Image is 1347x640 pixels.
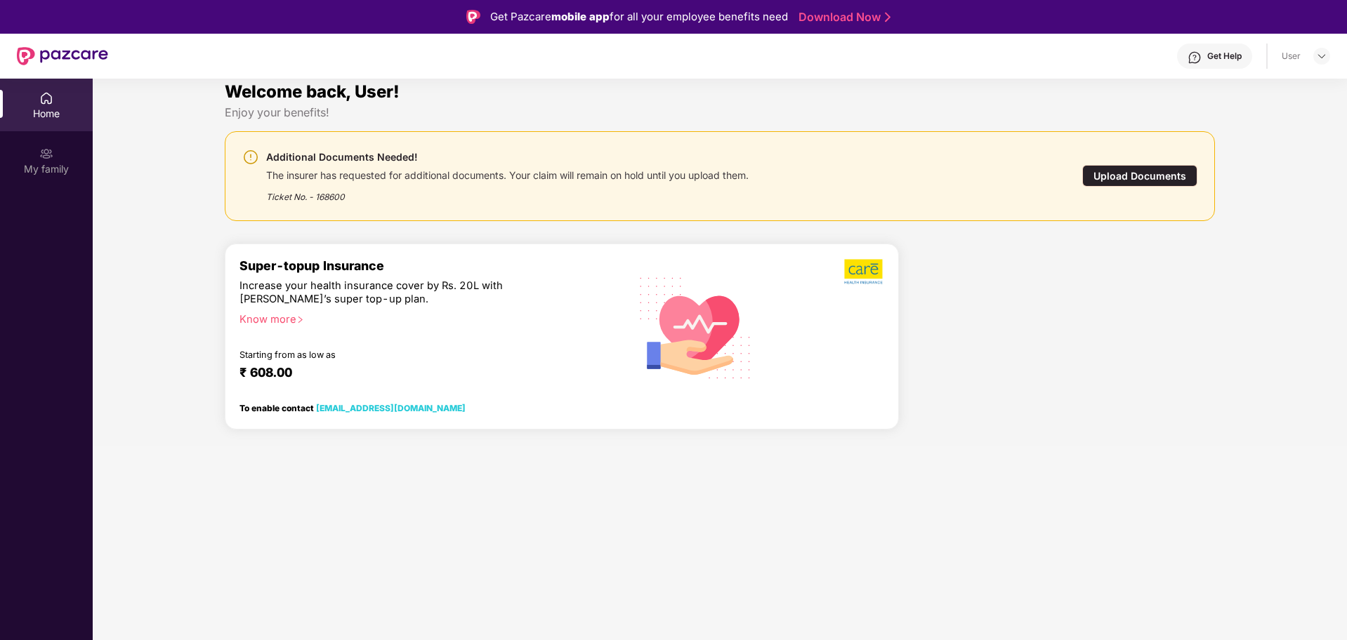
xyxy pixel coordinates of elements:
[266,182,749,204] div: Ticket No. - 168600
[239,365,602,382] div: ₹ 608.00
[39,147,53,161] img: svg+xml;base64,PHN2ZyB3aWR0aD0iMjAiIGhlaWdodD0iMjAiIHZpZXdCb3g9IjAgMCAyMCAyMCIgZmlsbD0ibm9uZSIgeG...
[17,47,108,65] img: New Pazcare Logo
[316,403,466,413] a: [EMAIL_ADDRESS][DOMAIN_NAME]
[239,258,616,273] div: Super-topup Insurance
[1207,51,1242,62] div: Get Help
[490,8,788,25] div: Get Pazcare for all your employee benefits need
[296,316,304,324] span: right
[225,105,1216,120] div: Enjoy your benefits!
[239,279,555,307] div: Increase your health insurance cover by Rs. 20L with [PERSON_NAME]’s super top-up plan.
[239,313,607,323] div: Know more
[239,403,466,413] div: To enable contact
[844,258,884,285] img: b5dec4f62d2307b9de63beb79f102df3.png
[1082,165,1197,187] div: Upload Documents
[239,349,556,359] div: Starting from as low as
[266,149,749,166] div: Additional Documents Needed!
[629,259,763,395] img: svg+xml;base64,PHN2ZyB4bWxucz0iaHR0cDovL3d3dy53My5vcmcvMjAwMC9zdmciIHhtbG5zOnhsaW5rPSJodHRwOi8vd3...
[39,91,53,105] img: svg+xml;base64,PHN2ZyBpZD0iSG9tZSIgeG1sbnM9Imh0dHA6Ly93d3cudzMub3JnLzIwMDAvc3ZnIiB3aWR0aD0iMjAiIG...
[1316,51,1327,62] img: svg+xml;base64,PHN2ZyBpZD0iRHJvcGRvd24tMzJ4MzIiIHhtbG5zPSJodHRwOi8vd3d3LnczLm9yZy8yMDAwL3N2ZyIgd2...
[1188,51,1202,65] img: svg+xml;base64,PHN2ZyBpZD0iSGVscC0zMngzMiIgeG1sbnM9Imh0dHA6Ly93d3cudzMub3JnLzIwMDAvc3ZnIiB3aWR0aD...
[266,166,749,182] div: The insurer has requested for additional documents. Your claim will remain on hold until you uplo...
[466,10,480,24] img: Logo
[885,10,891,25] img: Stroke
[225,81,400,102] span: Welcome back, User!
[242,149,259,166] img: svg+xml;base64,PHN2ZyBpZD0iV2FybmluZ18tXzI0eDI0IiBkYXRhLW5hbWU9Ildhcm5pbmcgLSAyNHgyNCIgeG1sbnM9Im...
[551,10,610,23] strong: mobile app
[799,10,886,25] a: Download Now
[1282,51,1301,62] div: User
